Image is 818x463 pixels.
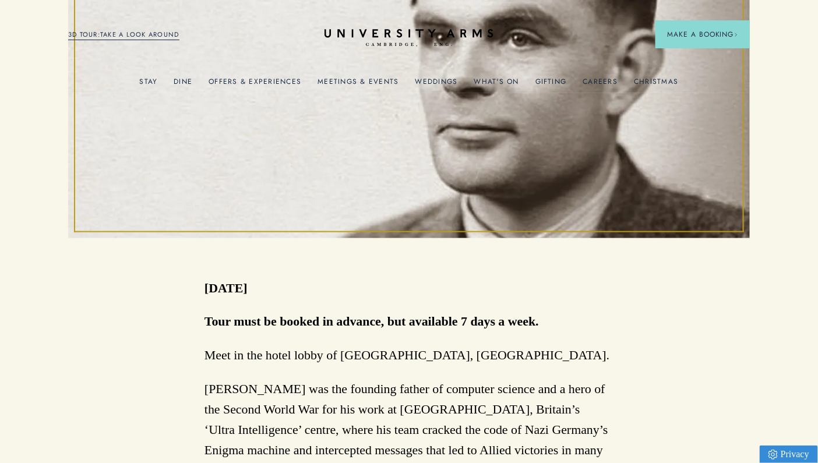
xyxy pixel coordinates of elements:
a: Dine [174,77,192,93]
a: 3D TOUR:TAKE A LOOK AROUND [68,30,179,40]
p: Meet in the hotel lobby of [GEOGRAPHIC_DATA], [GEOGRAPHIC_DATA]. [204,346,613,366]
a: Meetings & Events [318,77,399,93]
a: Weddings [415,77,458,93]
a: Careers [583,77,618,93]
a: Christmas [634,77,678,93]
strong: Tour must be booked in advance, but available 7 days a week. [204,315,539,329]
button: Make a BookingArrow icon [655,20,750,48]
a: Privacy [760,446,818,463]
a: Offers & Experiences [209,77,301,93]
p: [DATE] [204,278,248,299]
img: Arrow icon [734,33,738,37]
img: Privacy [768,450,778,460]
a: What's On [474,77,519,93]
span: Make a Booking [667,29,738,40]
a: Gifting [535,77,567,93]
a: Home [325,29,493,47]
a: Stay [139,77,157,93]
